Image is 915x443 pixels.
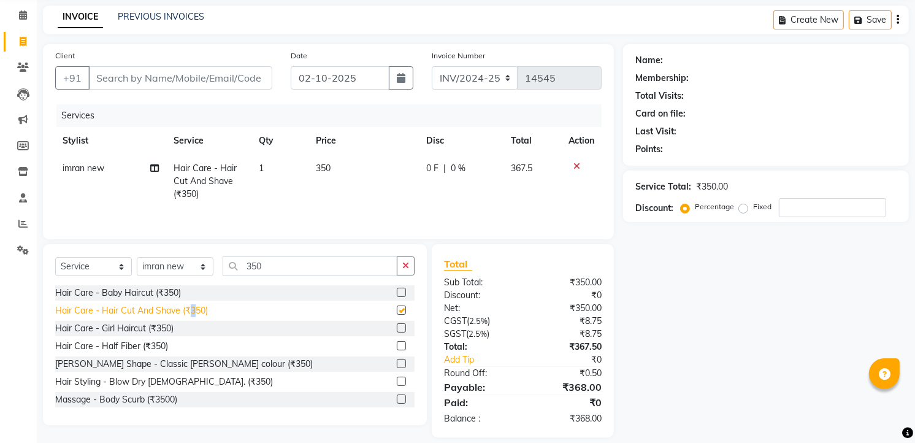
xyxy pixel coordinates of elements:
[635,72,689,85] div: Membership:
[435,328,523,341] div: ( )
[523,276,611,289] div: ₹350.00
[55,287,181,299] div: Hair Care - Baby Haircut (₹350)
[773,10,844,29] button: Create New
[435,302,523,315] div: Net:
[635,125,676,138] div: Last Visit:
[451,162,465,175] span: 0 %
[523,302,611,315] div: ₹350.00
[251,127,308,155] th: Qty
[523,341,611,353] div: ₹367.50
[444,328,466,339] span: SGST
[444,258,472,271] span: Total
[511,163,532,174] span: 367.5
[316,163,331,174] span: 350
[63,163,104,174] span: imran new
[523,289,611,302] div: ₹0
[443,162,446,175] span: |
[523,367,611,380] div: ₹0.50
[174,163,237,199] span: Hair Care - Hair Cut And Shave (₹350)
[469,316,488,326] span: 2.5%
[435,395,523,410] div: Paid:
[308,127,419,155] th: Price
[503,127,561,155] th: Total
[635,54,663,67] div: Name:
[58,6,103,28] a: INVOICE
[419,127,503,155] th: Disc
[55,304,208,317] div: Hair Care - Hair Cut And Shave (₹350)
[523,412,611,425] div: ₹368.00
[753,201,771,212] label: Fixed
[849,10,892,29] button: Save
[435,353,538,366] a: Add Tip
[55,340,168,353] div: Hair Care - Half Fiber (₹350)
[523,380,611,395] div: ₹368.00
[259,163,264,174] span: 1
[523,328,611,341] div: ₹8.75
[435,276,523,289] div: Sub Total:
[166,127,251,155] th: Service
[55,358,313,371] div: [PERSON_NAME] Shape - Classic [PERSON_NAME] colour (₹350)
[55,127,166,155] th: Stylist
[88,66,272,90] input: Search by Name/Mobile/Email/Code
[695,201,734,212] label: Percentage
[435,315,523,328] div: ( )
[561,127,602,155] th: Action
[444,315,467,326] span: CGST
[435,341,523,353] div: Total:
[435,367,523,380] div: Round Off:
[469,329,487,339] span: 2.5%
[635,90,684,102] div: Total Visits:
[118,11,204,22] a: PREVIOUS INVOICES
[635,107,686,120] div: Card on file:
[538,353,611,366] div: ₹0
[635,180,691,193] div: Service Total:
[435,289,523,302] div: Discount:
[55,66,90,90] button: +91
[523,315,611,328] div: ₹8.75
[55,376,273,388] div: Hair Styling - Blow Dry [DEMOGRAPHIC_DATA]. (₹350)
[435,380,523,395] div: Payable:
[635,143,663,156] div: Points:
[523,395,611,410] div: ₹0
[435,412,523,425] div: Balance :
[223,256,397,275] input: Search or Scan
[55,393,177,406] div: Massage - Body Scurb (₹3500)
[696,180,728,193] div: ₹350.00
[635,202,673,215] div: Discount:
[55,322,174,335] div: Hair Care - Girl Haircut (₹350)
[426,162,438,175] span: 0 F
[56,104,611,127] div: Services
[291,50,307,61] label: Date
[55,50,75,61] label: Client
[432,50,485,61] label: Invoice Number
